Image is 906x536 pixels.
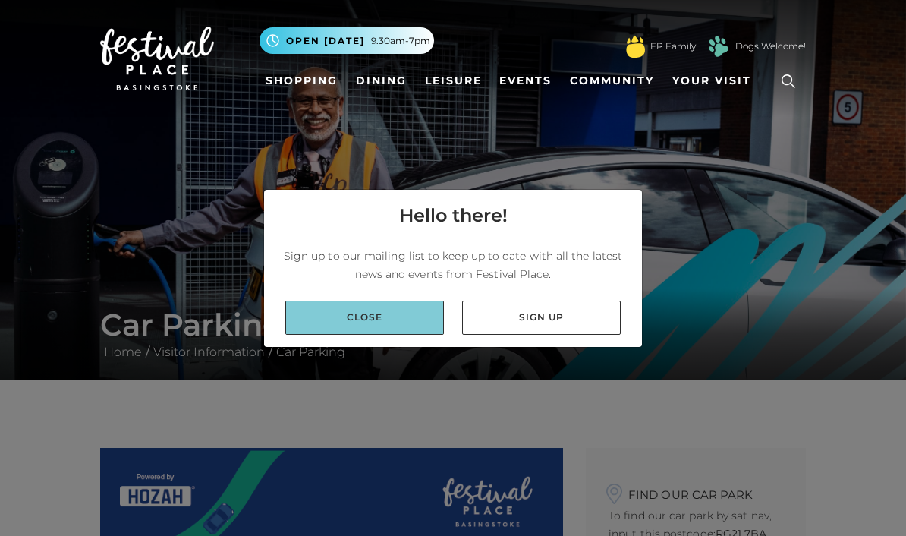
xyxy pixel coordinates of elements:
a: Community [564,67,660,95]
h4: Hello there! [399,202,508,229]
a: Events [493,67,558,95]
span: Your Visit [672,73,751,89]
a: FP Family [650,39,696,53]
a: Leisure [419,67,488,95]
a: Shopping [260,67,344,95]
a: Your Visit [666,67,765,95]
a: Close [285,301,444,335]
span: Open [DATE] [286,34,365,48]
a: Dining [350,67,413,95]
a: Sign up [462,301,621,335]
button: Open [DATE] 9.30am-7pm [260,27,434,54]
p: Sign up to our mailing list to keep up to date with all the latest news and events from Festival ... [276,247,630,283]
span: 9.30am-7pm [371,34,430,48]
a: Dogs Welcome! [735,39,806,53]
img: Festival Place Logo [100,27,214,90]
